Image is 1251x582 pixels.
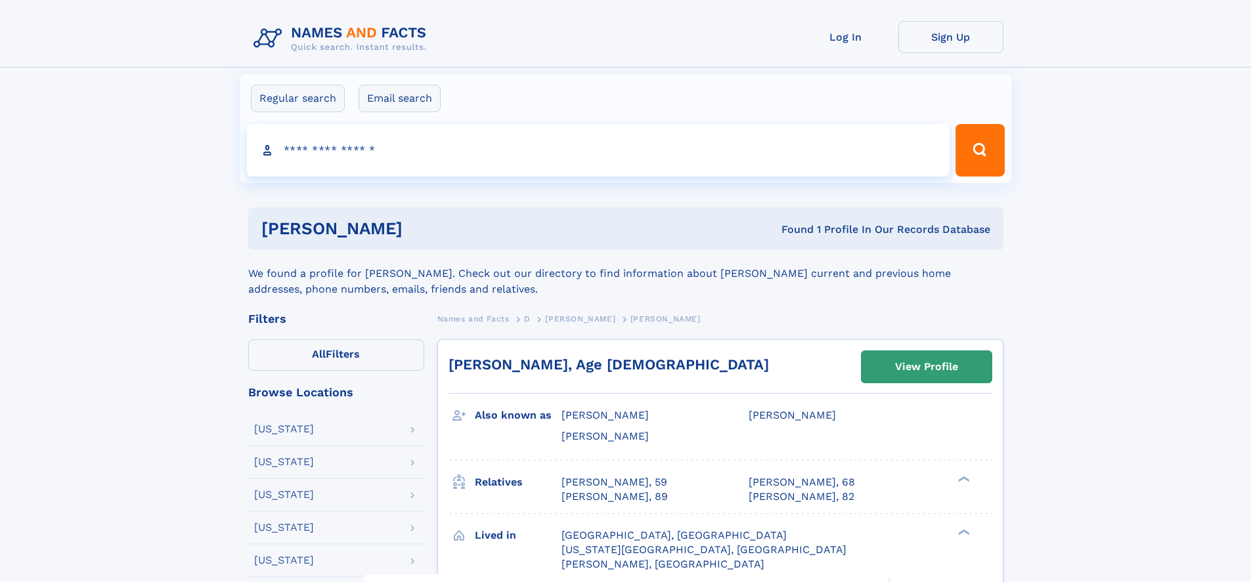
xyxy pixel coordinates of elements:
[475,404,561,426] h3: Also known as
[248,386,424,398] div: Browse Locations
[561,475,667,489] a: [PERSON_NAME], 59
[261,220,592,237] h1: [PERSON_NAME]
[561,409,649,421] span: [PERSON_NAME]
[475,471,561,493] h3: Relatives
[247,124,950,177] input: search input
[254,489,314,500] div: [US_STATE]
[561,558,764,570] span: [PERSON_NAME], [GEOGRAPHIC_DATA]
[437,310,510,327] a: Names and Facts
[248,339,424,371] label: Filters
[449,356,769,373] a: [PERSON_NAME], Age [DEMOGRAPHIC_DATA]
[955,474,971,483] div: ❯
[254,457,314,467] div: [US_STATE]
[248,21,437,56] img: Logo Names and Facts
[749,409,836,421] span: [PERSON_NAME]
[898,21,1003,53] a: Sign Up
[312,348,326,360] span: All
[561,430,649,442] span: [PERSON_NAME]
[749,489,854,504] a: [PERSON_NAME], 82
[895,352,958,382] div: View Profile
[749,475,855,489] a: [PERSON_NAME], 68
[475,524,561,547] h3: Lived in
[251,85,345,112] label: Regular search
[248,313,424,325] div: Filters
[524,310,531,327] a: D
[545,314,615,323] span: [PERSON_NAME]
[254,555,314,566] div: [US_STATE]
[630,314,701,323] span: [PERSON_NAME]
[955,528,971,536] div: ❯
[545,310,615,327] a: [PERSON_NAME]
[254,424,314,434] div: [US_STATE]
[862,351,992,383] a: View Profile
[592,222,990,237] div: Found 1 Profile In Our Records Database
[359,85,441,112] label: Email search
[561,489,668,504] a: [PERSON_NAME], 89
[561,529,787,541] span: [GEOGRAPHIC_DATA], [GEOGRAPHIC_DATA]
[524,314,531,323] span: D
[561,543,846,556] span: [US_STATE][GEOGRAPHIC_DATA], [GEOGRAPHIC_DATA]
[793,21,898,53] a: Log In
[248,250,1003,297] div: We found a profile for [PERSON_NAME]. Check out our directory to find information about [PERSON_N...
[955,124,1004,177] button: Search Button
[254,522,314,533] div: [US_STATE]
